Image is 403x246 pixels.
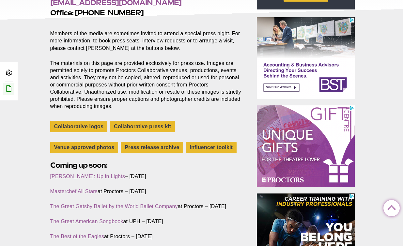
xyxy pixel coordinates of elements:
[50,173,242,180] p: – [DATE]
[50,174,125,179] a: [PERSON_NAME]: Up in Lights
[50,189,98,194] a: Masterchef All Stars
[3,83,14,95] a: Edit this Post/Page
[50,188,242,195] p: at Proctors – [DATE]
[121,142,183,153] a: Press release archive
[50,121,108,132] a: Collaborative logos
[50,204,178,209] a: The Great Gatsby Ballet by the World Ballet Company
[50,60,242,110] p: The materials on this page are provided exclusively for press use. Images are permitted solely to...
[383,200,396,213] a: Back to Top
[50,234,104,239] a: The Best of the Eagles
[50,142,118,153] a: Venue approved photos
[110,121,175,132] a: Collaborative press kit
[50,219,123,224] a: The Great American Songbook
[50,233,242,240] p: at Proctors – [DATE]
[50,23,242,52] p: Members of the media are sometimes invited to attend a special press night. For more information,...
[50,160,242,170] h2: Coming up soon:
[50,218,242,225] p: at UPH – [DATE]
[257,105,355,187] iframe: Advertisement
[257,17,355,99] iframe: Advertisement
[50,203,242,210] p: at Proctors – [DATE]
[3,67,14,79] a: Admin Area
[186,142,237,153] a: Influencer toolkit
